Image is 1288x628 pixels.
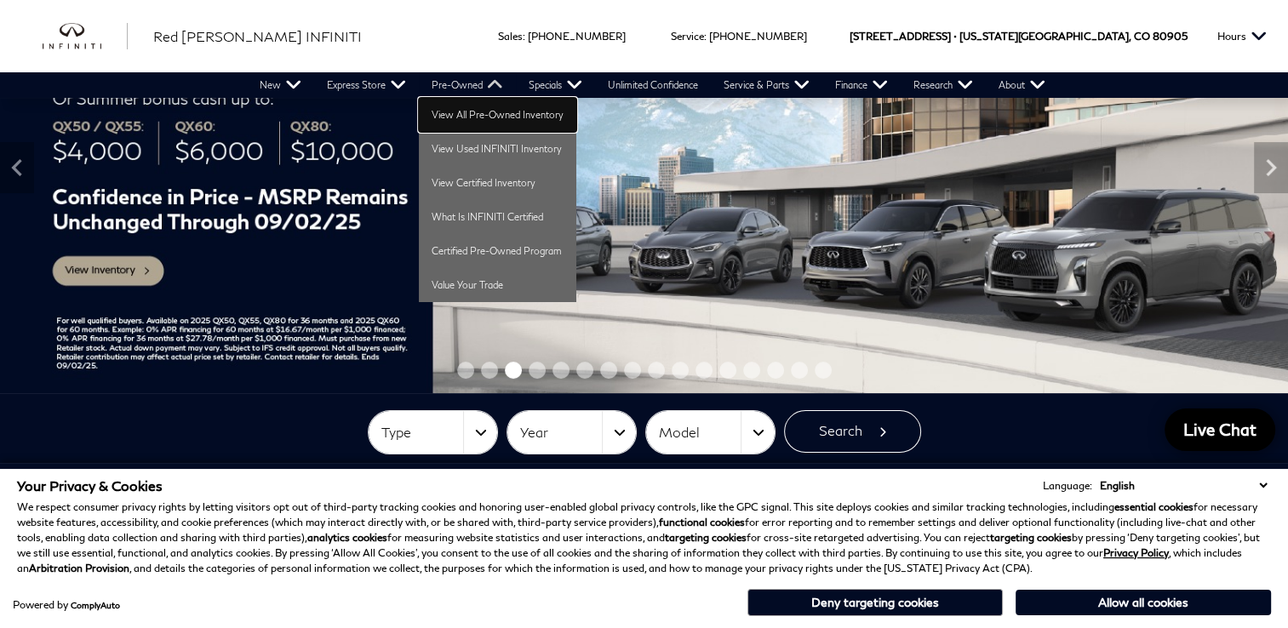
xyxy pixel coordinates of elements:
[901,72,986,98] a: Research
[850,30,1188,43] a: [STREET_ADDRESS] • [US_STATE][GEOGRAPHIC_DATA], CO 80905
[719,362,736,379] span: Go to slide 12
[1114,500,1194,513] strong: essential cookies
[153,26,362,47] a: Red [PERSON_NAME] INFINITI
[747,589,1003,616] button: Deny targeting cookies
[507,411,636,454] button: Year
[369,411,497,454] button: Type
[419,234,576,268] a: Certified Pre-Owned Program
[990,531,1072,544] strong: targeting cookies
[457,362,474,379] span: Go to slide 1
[646,411,775,454] button: Model
[419,132,576,166] a: View Used INFINITI Inventory
[767,362,784,379] span: Go to slide 14
[314,72,419,98] a: Express Store
[17,500,1271,576] p: We respect consumer privacy rights by letting visitors opt out of third-party tracking cookies an...
[815,362,832,379] span: Go to slide 16
[419,200,576,234] a: What Is INFINITI Certified
[784,410,921,453] button: Search
[153,28,362,44] span: Red [PERSON_NAME] INFINITI
[665,531,747,544] strong: targeting cookies
[71,600,120,610] a: ComplyAuto
[516,72,595,98] a: Specials
[13,600,120,610] div: Powered by
[247,72,1058,98] nav: Main Navigation
[1016,590,1271,615] button: Allow all cookies
[528,30,626,43] a: [PHONE_NUMBER]
[624,362,641,379] span: Go to slide 8
[1175,419,1265,440] span: Live Chat
[648,362,665,379] span: Go to slide 9
[671,30,704,43] span: Service
[552,362,570,379] span: Go to slide 5
[17,477,163,494] span: Your Privacy & Cookies
[822,72,901,98] a: Finance
[419,98,576,132] a: View All Pre-Owned Inventory
[1254,142,1288,193] div: Next
[307,531,387,544] strong: analytics cookies
[43,23,128,50] a: infiniti
[529,362,546,379] span: Go to slide 4
[986,72,1058,98] a: About
[709,30,807,43] a: [PHONE_NUMBER]
[743,362,760,379] span: Go to slide 13
[595,72,711,98] a: Unlimited Confidence
[419,72,516,98] a: Pre-Owned
[600,362,617,379] span: Go to slide 7
[711,72,822,98] a: Service & Parts
[696,362,713,379] span: Go to slide 11
[481,362,498,379] span: Go to slide 2
[576,362,593,379] span: Go to slide 6
[1165,408,1275,451] a: Live Chat
[659,419,741,447] span: Model
[523,30,525,43] span: :
[1096,477,1271,494] select: Language Select
[419,166,576,200] a: View Certified Inventory
[419,268,576,302] a: Value Your Trade
[381,419,463,447] span: Type
[1103,546,1169,559] a: Privacy Policy
[505,362,522,379] span: Go to slide 3
[29,562,129,574] strong: Arbitration Provision
[659,516,745,528] strong: functional cookies
[498,30,523,43] span: Sales
[247,72,314,98] a: New
[1043,481,1092,491] div: Language:
[791,362,808,379] span: Go to slide 15
[704,30,707,43] span: :
[520,419,602,447] span: Year
[43,23,128,50] img: INFINITI
[672,362,689,379] span: Go to slide 10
